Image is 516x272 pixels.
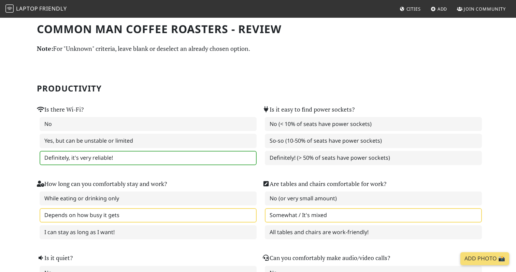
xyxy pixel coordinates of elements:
label: Is there Wi-Fi? [37,105,84,114]
span: Friendly [39,5,67,12]
label: No (or very small amount) [265,191,482,206]
label: Depends on how busy it gets [40,208,257,223]
span: Join Community [464,6,506,12]
a: Cities [397,3,424,15]
h1: Common Man Coffee Roasters - Review [37,23,479,35]
label: While eating or drinking only [40,191,257,206]
span: Add [438,6,447,12]
label: Is it easy to find power sockets? [262,105,355,114]
label: Can you comfortably make audio/video calls? [262,253,390,263]
strong: Note: [37,44,53,53]
img: LaptopFriendly [5,4,14,13]
span: Laptop [16,5,38,12]
label: Somewhat / It's mixed [265,208,482,223]
label: All tables and chairs are work-friendly! [265,225,482,240]
span: Cities [406,6,421,12]
p: For "Unknown" criteria, leave blank or deselect an already chosen option. [37,44,479,54]
h2: Productivity [37,84,479,94]
label: Definitely, it's very reliable! [40,151,257,165]
label: No [40,117,257,131]
label: Is it quiet? [37,253,73,263]
a: Add [428,3,450,15]
label: I can stay as long as I want! [40,225,257,240]
label: Yes, but can be unstable or limited [40,134,257,148]
label: Definitely! (> 50% of seats have power sockets) [265,151,482,165]
a: Join Community [454,3,508,15]
label: No (< 10% of seats have power sockets) [265,117,482,131]
label: How long can you comfortably stay and work? [37,179,167,189]
label: Are tables and chairs comfortable for work? [262,179,386,189]
a: Add Photo 📸 [460,252,509,265]
label: So-so (10-50% of seats have power sockets) [265,134,482,148]
a: LaptopFriendly LaptopFriendly [5,3,67,15]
